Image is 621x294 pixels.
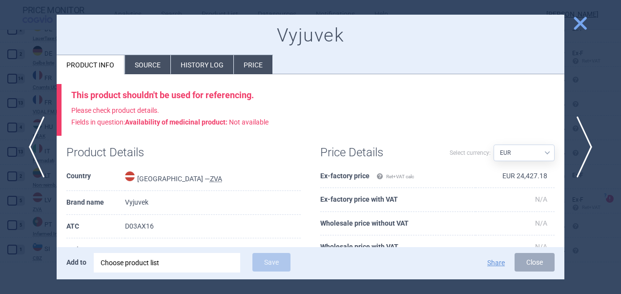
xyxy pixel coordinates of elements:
th: ATC [66,215,125,239]
th: Wholesale price without VAT [320,212,476,236]
span: Not available [125,118,269,126]
span: N/A [535,219,547,227]
th: Ex-factory price [320,165,476,189]
abbr: ZVA — Online database developed by State Agency of Medicines Republic of Latvia. [210,175,222,183]
td: Beremagenum geperpavecum [125,238,301,272]
th: Country [66,165,125,191]
img: Latvia [125,171,135,181]
li: Source [125,55,170,74]
p: Add to [66,253,86,272]
th: Brand name [66,191,125,215]
button: Share [487,259,505,266]
strong: Availability of medicinal product : [125,118,228,126]
button: Save [252,253,290,272]
h1: Product Details [66,146,184,160]
td: EUR 24,427.18 [476,165,555,189]
th: Active substance [66,238,125,272]
th: Wholesale price with VAT [320,235,476,259]
p: Please check product details. Fields in question: [71,105,555,128]
div: This product shouldn't be used for referencing. [71,90,555,101]
label: Select currency: [450,145,491,161]
h1: Vyjuvek [66,24,555,47]
button: Close [515,253,555,272]
li: Product info [57,55,124,74]
td: Vyjuvek [125,191,301,215]
li: Price [234,55,272,74]
div: Choose product list [101,253,233,273]
td: D03AX16 [125,215,301,239]
td: [GEOGRAPHIC_DATA] — [125,165,301,191]
div: Choose product list [94,253,240,273]
span: N/A [535,243,547,251]
li: History log [171,55,233,74]
h1: Price Details [320,146,437,160]
span: N/A [535,195,547,203]
th: Ex-factory price with VAT [320,188,476,212]
span: Ret+VAT calc [376,174,414,179]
